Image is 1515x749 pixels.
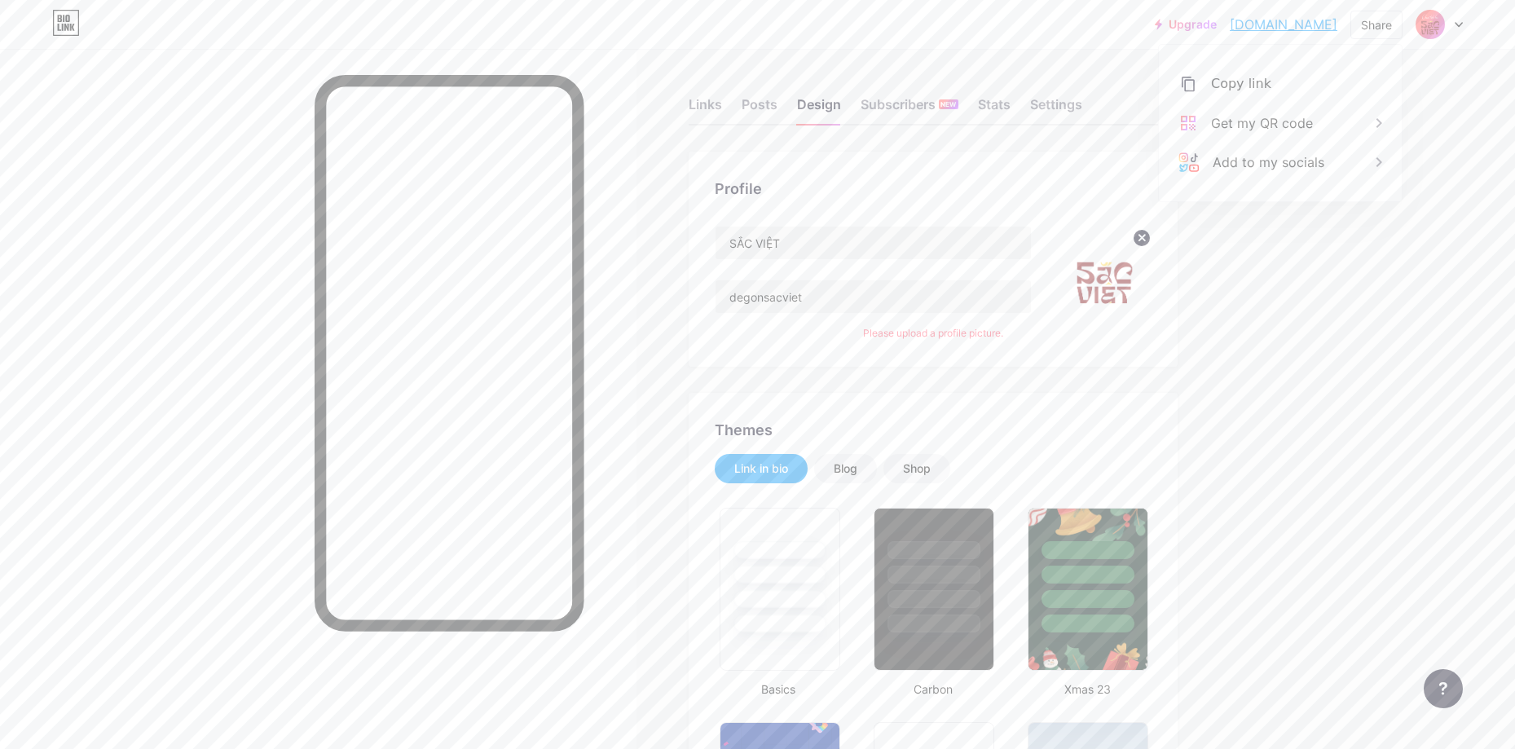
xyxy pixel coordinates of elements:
span: NEW [940,99,956,109]
div: Please upload a profile picture. [863,326,1003,341]
div: Shop [903,460,931,477]
div: Carbon [869,681,997,698]
div: Subscribers [861,95,958,124]
div: Design [797,95,841,124]
div: Settings [1030,95,1082,124]
div: Link in bio [734,460,788,477]
a: [DOMAIN_NAME] [1230,15,1337,34]
div: Profile [715,178,1152,200]
div: Basics [715,681,843,698]
img: De'gon Chạm [1058,226,1152,319]
div: Xmas 23 [1023,681,1151,698]
input: Bio [716,280,1031,313]
div: Links [689,95,722,124]
div: Share [1361,16,1392,33]
img: De'gon Chạm [1415,9,1446,40]
div: Stats [978,95,1011,124]
div: Add to my socials [1213,152,1324,172]
div: Posts [742,95,777,124]
div: Copy link [1211,74,1271,94]
div: Blog [834,460,857,477]
div: Themes [715,419,1152,441]
a: Upgrade [1155,18,1217,31]
div: Get my QR code [1211,113,1313,133]
input: Name [716,227,1031,259]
